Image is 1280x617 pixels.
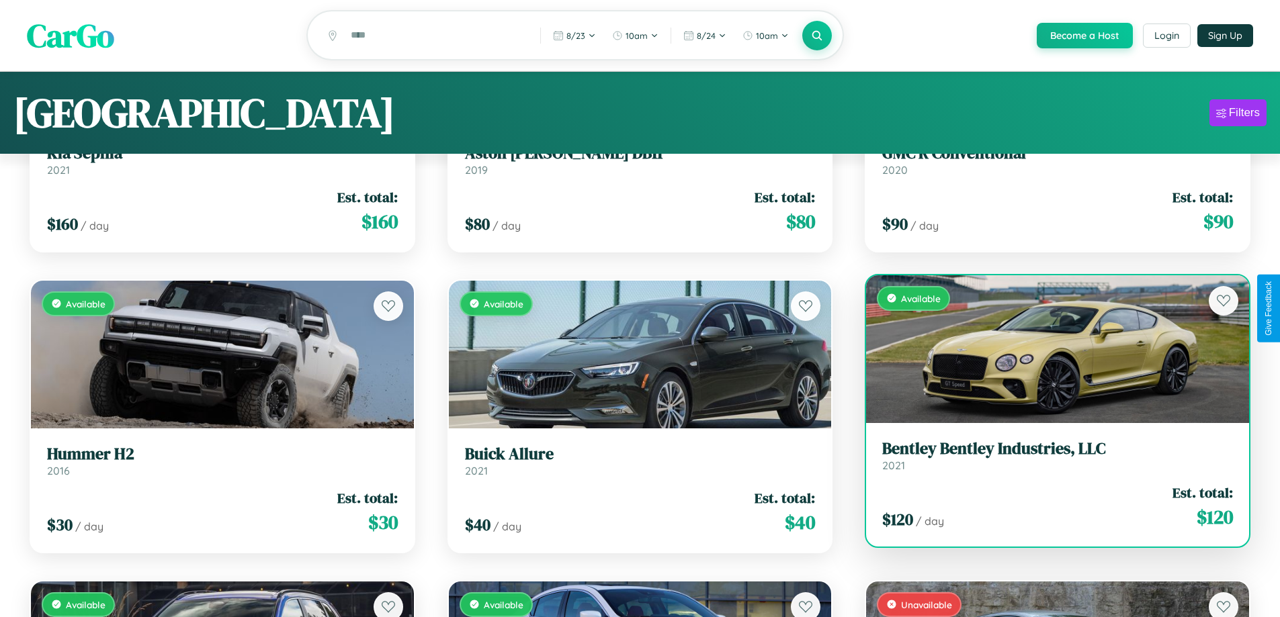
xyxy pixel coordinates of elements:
div: Give Feedback [1264,281,1273,336]
button: Become a Host [1037,23,1133,48]
span: Available [484,599,523,610]
h3: Bentley Bentley Industries, LLC [882,439,1233,459]
span: 2021 [47,163,70,177]
span: 8 / 23 [566,30,585,41]
h3: Aston [PERSON_NAME] DB11 [465,144,816,163]
span: CarGo [27,13,114,58]
span: Available [66,599,105,610]
h3: Hummer H2 [47,444,398,464]
span: 2019 [465,163,488,177]
span: / day [910,219,939,232]
span: 8 / 24 [697,30,716,41]
button: 8/24 [677,25,733,46]
a: Buick Allure2021 [465,444,816,477]
span: Est. total: [337,488,398,508]
h3: Kia Sephia [47,144,398,163]
span: $ 90 [1203,208,1233,235]
span: 2021 [882,459,905,472]
button: 10am [605,25,665,46]
span: Est. total: [1172,187,1233,207]
span: / day [493,520,521,533]
span: $ 30 [368,509,398,536]
span: 2016 [47,464,70,477]
span: $ 80 [465,213,490,235]
span: $ 160 [361,208,398,235]
span: $ 40 [465,514,490,536]
a: GMC R Conventional2020 [882,144,1233,177]
h3: Buick Allure [465,444,816,464]
button: 10am [736,25,796,46]
span: $ 40 [785,509,815,536]
span: 10am [756,30,778,41]
span: 2020 [882,163,908,177]
span: $ 160 [47,213,78,235]
button: Filters [1209,99,1267,126]
span: Est. total: [337,187,398,207]
button: 8/23 [546,25,603,46]
span: $ 30 [47,514,73,536]
span: $ 120 [1197,504,1233,530]
span: Available [484,298,523,310]
a: Kia Sephia2021 [47,144,398,177]
span: / day [81,219,109,232]
span: $ 90 [882,213,908,235]
span: $ 80 [786,208,815,235]
span: Est. total: [755,187,815,207]
div: Filters [1229,106,1260,120]
span: / day [75,520,103,533]
span: 10am [626,30,648,41]
span: Unavailable [901,599,952,610]
span: Est. total: [1172,483,1233,502]
span: Available [901,293,941,304]
span: Available [66,298,105,310]
span: / day [916,514,944,528]
span: $ 120 [882,508,913,530]
a: Bentley Bentley Industries, LLC2021 [882,439,1233,472]
button: Sign Up [1197,24,1253,47]
span: 2021 [465,464,488,477]
span: / day [493,219,521,232]
span: Est. total: [755,488,815,508]
h1: [GEOGRAPHIC_DATA] [13,85,395,140]
a: Hummer H22016 [47,444,398,477]
a: Aston [PERSON_NAME] DB112019 [465,144,816,177]
button: Login [1143,23,1191,48]
h3: GMC R Conventional [882,144,1233,163]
